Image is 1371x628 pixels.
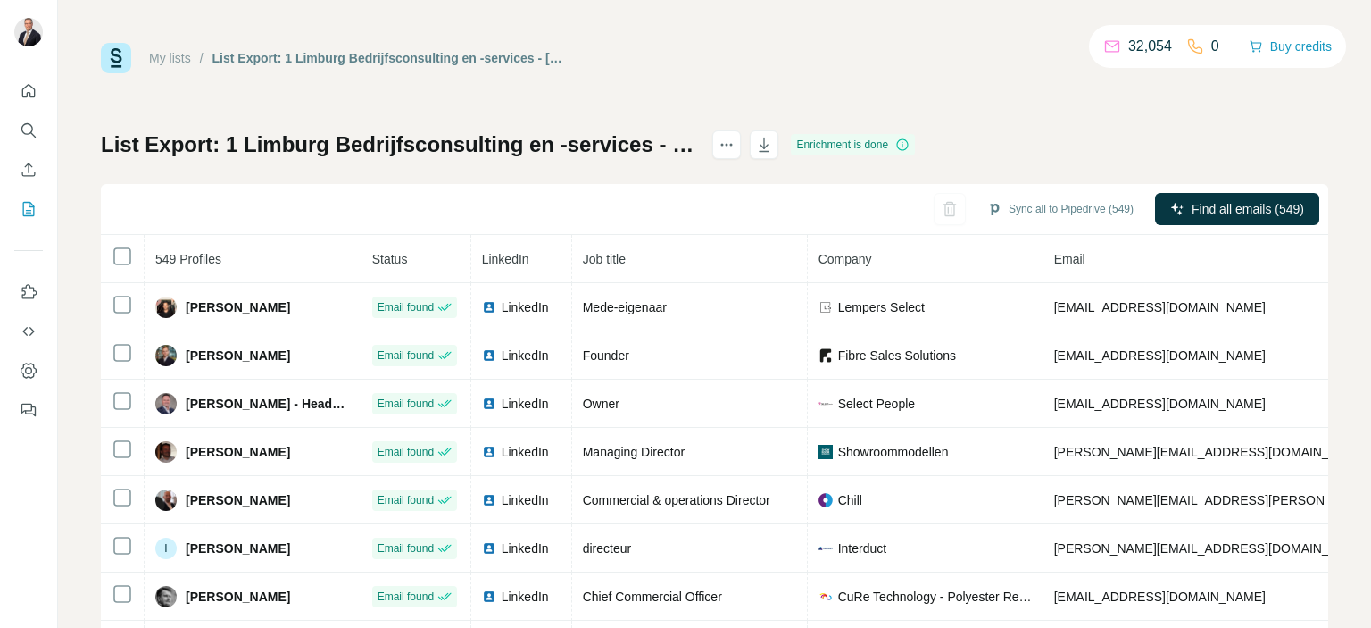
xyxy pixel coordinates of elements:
button: Search [14,114,43,147]
img: LinkedIn logo [482,348,496,363]
span: Mede-eigenaar [583,300,667,314]
span: Company [818,252,872,266]
span: [PERSON_NAME][EMAIL_ADDRESS][DOMAIN_NAME] [1054,541,1368,556]
button: Buy credits [1249,34,1332,59]
span: Chill [838,491,862,509]
button: Dashboard [14,355,43,387]
span: Chief Commercial Officer [583,590,722,604]
img: Avatar [155,441,177,463]
span: LinkedIn [502,491,549,509]
span: [EMAIL_ADDRESS][DOMAIN_NAME] [1054,397,1266,411]
button: Find all emails (549) [1155,193,1319,225]
span: Job title [583,252,626,266]
span: Founder [583,348,629,363]
span: Interduct [838,540,886,557]
div: Enrichment is done [791,134,915,155]
span: [PERSON_NAME][EMAIL_ADDRESS][DOMAIN_NAME] [1054,445,1368,459]
button: Sync all to Pipedrive (549) [975,196,1146,222]
button: actions [712,130,741,159]
img: Avatar [155,297,177,318]
a: My lists [149,51,191,65]
span: Commercial & operations Director [583,493,770,507]
button: Feedback [14,394,43,426]
span: Email found [378,347,434,364]
span: [PERSON_NAME] [186,443,290,461]
span: LinkedIn [502,443,549,461]
div: List Export: 1 Limburg Bedrijfsconsulting en -services - [DATE] 05:00 [212,49,567,67]
img: company-logo [818,348,833,363]
img: Avatar [155,345,177,366]
span: [PERSON_NAME] [186,540,290,557]
span: Fibre Sales Solutions [838,347,956,364]
span: [EMAIL_ADDRESS][DOMAIN_NAME] [1054,348,1266,363]
h1: List Export: 1 Limburg Bedrijfsconsulting en -services - [DATE] 05:00 [101,130,696,159]
span: [PERSON_NAME] - Headhunter [186,395,350,413]
span: LinkedIn [502,588,549,606]
span: Find all emails (549) [1192,200,1304,218]
p: 32,054 [1128,36,1172,57]
img: company-logo [818,445,833,459]
span: CuRe Technology - Polyester Rejuvenation [838,588,1032,606]
span: Email found [378,396,434,412]
img: company-logo [818,493,833,507]
img: Surfe Logo [101,43,131,73]
img: Avatar [14,18,43,46]
img: company-logo [818,590,833,604]
li: / [200,49,204,67]
img: company-logo [818,541,833,556]
span: [PERSON_NAME] [186,298,290,316]
span: LinkedIn [502,540,549,557]
span: Status [372,252,408,266]
img: company-logo [818,300,833,314]
span: Email found [378,589,434,605]
span: [PERSON_NAME] [186,491,290,509]
span: Email found [378,540,434,557]
span: Lempers Select [838,298,925,316]
span: Email found [378,492,434,508]
img: LinkedIn logo [482,541,496,556]
img: Avatar [155,586,177,607]
img: LinkedIn logo [482,397,496,411]
button: Use Surfe on LinkedIn [14,276,43,308]
span: Email found [378,299,434,315]
span: directeur [583,541,631,556]
span: [EMAIL_ADDRESS][DOMAIN_NAME] [1054,590,1266,604]
button: My lists [14,193,43,225]
span: Email [1054,252,1085,266]
img: LinkedIn logo [482,590,496,604]
img: LinkedIn logo [482,300,496,314]
img: Avatar [155,393,177,414]
button: Quick start [14,75,43,107]
div: I [155,538,177,559]
span: Owner [583,397,619,411]
img: LinkedIn logo [482,445,496,459]
span: Showroommodellen [838,443,949,461]
img: Avatar [155,490,177,511]
button: Enrich CSV [14,154,43,186]
span: [PERSON_NAME] [186,588,290,606]
p: 0 [1211,36,1219,57]
span: Select People [838,395,915,413]
span: [EMAIL_ADDRESS][DOMAIN_NAME] [1054,300,1266,314]
span: [PERSON_NAME] [186,347,290,364]
span: LinkedIn [502,395,549,413]
span: Email found [378,444,434,460]
span: LinkedIn [482,252,529,266]
span: LinkedIn [502,298,549,316]
button: Use Surfe API [14,315,43,347]
span: Managing Director [583,445,685,459]
span: 549 Profiles [155,252,221,266]
span: LinkedIn [502,347,549,364]
img: company-logo [818,397,833,411]
img: LinkedIn logo [482,493,496,507]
